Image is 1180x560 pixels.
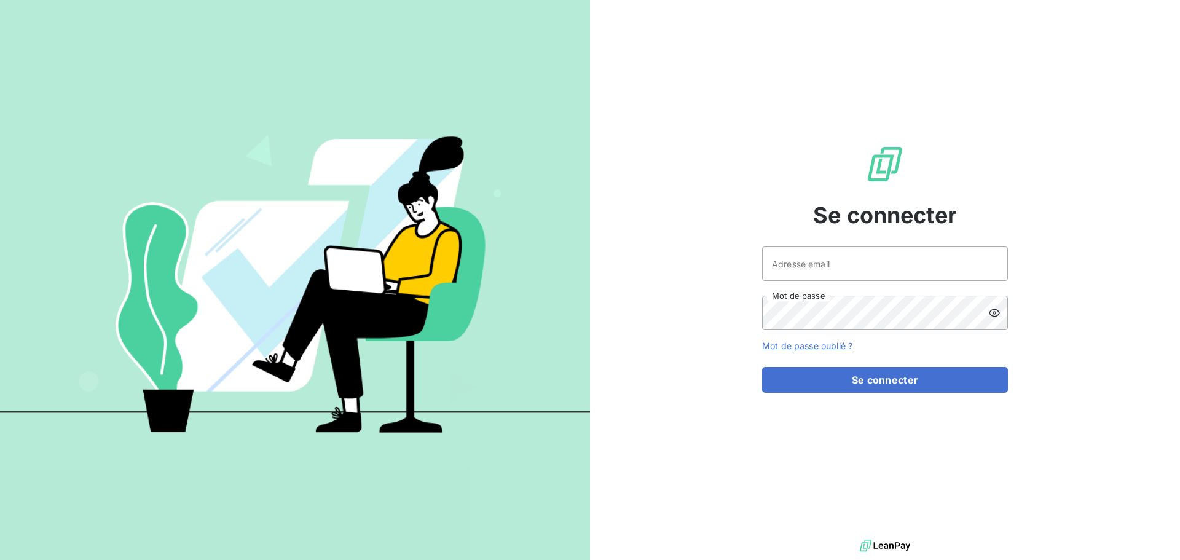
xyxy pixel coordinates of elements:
a: Mot de passe oublié ? [762,341,852,351]
button: Se connecter [762,367,1008,393]
input: placeholder [762,246,1008,281]
img: logo [860,537,910,555]
span: Se connecter [813,199,957,232]
img: Logo LeanPay [865,144,905,184]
